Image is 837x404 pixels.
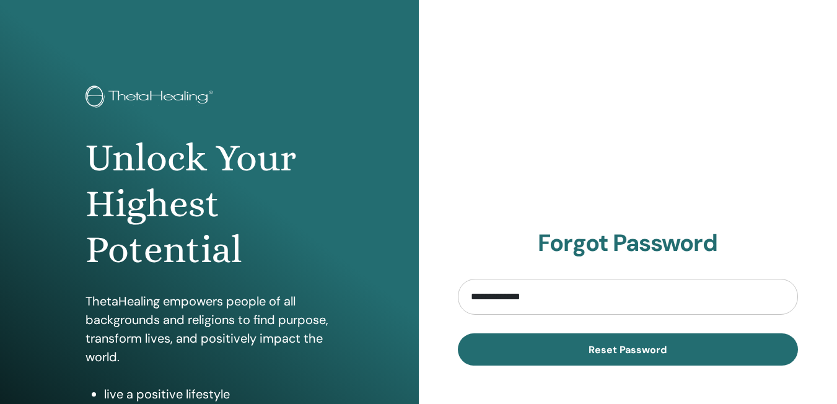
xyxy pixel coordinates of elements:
[458,229,799,258] h2: Forgot Password
[85,135,333,273] h1: Unlock Your Highest Potential
[85,292,333,366] p: ThetaHealing empowers people of all backgrounds and religions to find purpose, transform lives, a...
[104,385,333,403] li: live a positive lifestyle
[458,333,799,366] button: Reset Password
[589,343,667,356] span: Reset Password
